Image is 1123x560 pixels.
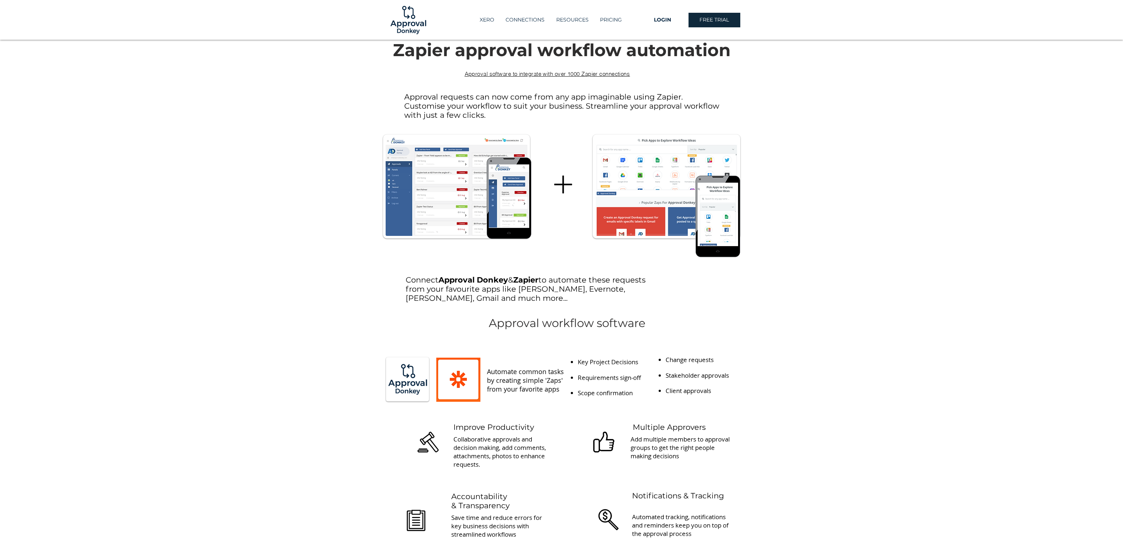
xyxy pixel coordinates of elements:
[500,14,550,26] a: CONNECTIONS
[666,386,711,395] span: Client approvals
[387,358,428,401] img: Logo-01.png
[578,358,638,366] span: Key Project Decisions
[406,275,646,303] span: Connect & to automate these requests from your favourite apps like [PERSON_NAME], Evernote, [PERS...
[633,423,706,432] span: Multiple Approvers
[502,14,548,26] p: CONNECTIONS
[451,513,542,538] span: Save time and reduce errors for key business decisions with streamlined workflows
[632,513,729,538] span: Automated tracking, notifications and reminders keep you on top of the approval process
[595,137,738,236] img: Zapier dashboard
[699,16,729,24] span: FREE TRIAL
[453,435,546,468] span: Collaborative approvals and decision making, add comments, attachments, photos to enhance requests.
[666,371,729,380] span: Stakeholder approvals
[438,275,508,284] span: Approval Donkey
[465,70,630,77] a: Approval software to integrate with over 1000 Zapier connections
[632,491,724,500] span: Notifications & Tracking
[453,423,534,432] span: Improve Productivity
[550,14,594,26] div: RESOURCES
[553,14,592,26] p: RESOURCES
[404,92,719,120] span: Approval requests can now come from any app imaginable using Zapier. Customise your workflow to s...
[654,16,671,24] span: LOGIN
[389,0,428,40] img: Logo-01.png
[489,164,529,227] img: Approal Donkey mobile app
[476,14,498,26] p: XERO
[451,492,510,510] span: Accountability & Transparency
[698,183,738,246] img: Zapier Zap book
[465,14,637,26] nav: Site
[489,316,646,330] span: Approval workflow software
[689,13,740,27] a: FREE TRIAL
[637,13,689,27] a: LOGIN
[594,14,628,26] a: PRICING
[436,358,480,402] img: Zapier Logo
[596,14,625,26] p: PRICING
[578,373,641,382] span: Requirements sign-off
[671,64,693,83] iframe: Embedded Content
[474,14,500,26] a: XERO
[386,137,527,236] img: Approval Workflow software
[578,389,633,397] span: Scope confirmation
[666,355,714,364] span: Change requests
[487,367,564,393] span: Automate common tasks by creating simple 'Zaps' from your favorite apps
[393,40,730,61] span: Zapier approval workflow automation
[631,435,730,460] span: Add multiple members to approval groups to get the right people making decisions
[513,275,538,284] span: Zapier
